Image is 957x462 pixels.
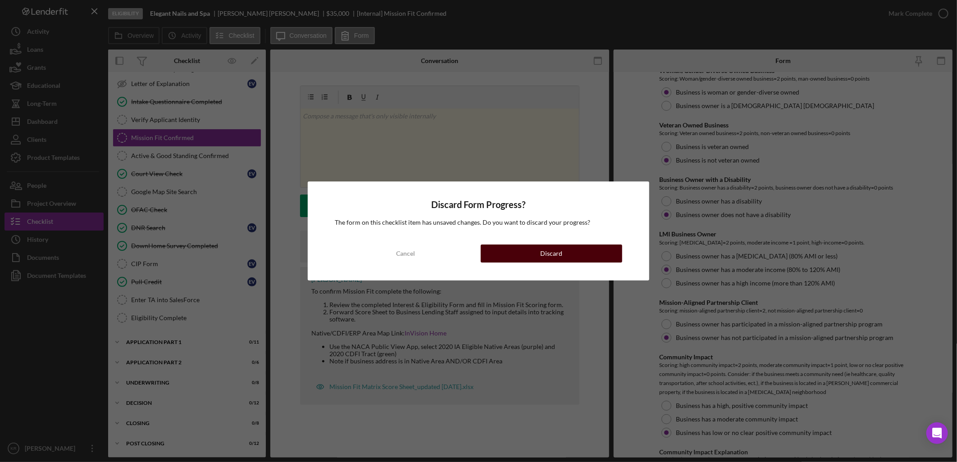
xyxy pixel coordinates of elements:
[335,199,622,210] h4: Discard Form Progress?
[335,218,590,226] span: The form on this checklist item has unsaved changes. Do you want to discard your progress?
[926,422,948,444] div: Open Intercom Messenger
[481,245,622,263] button: Discard
[540,245,562,263] div: Discard
[335,245,476,263] button: Cancel
[396,245,415,263] div: Cancel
